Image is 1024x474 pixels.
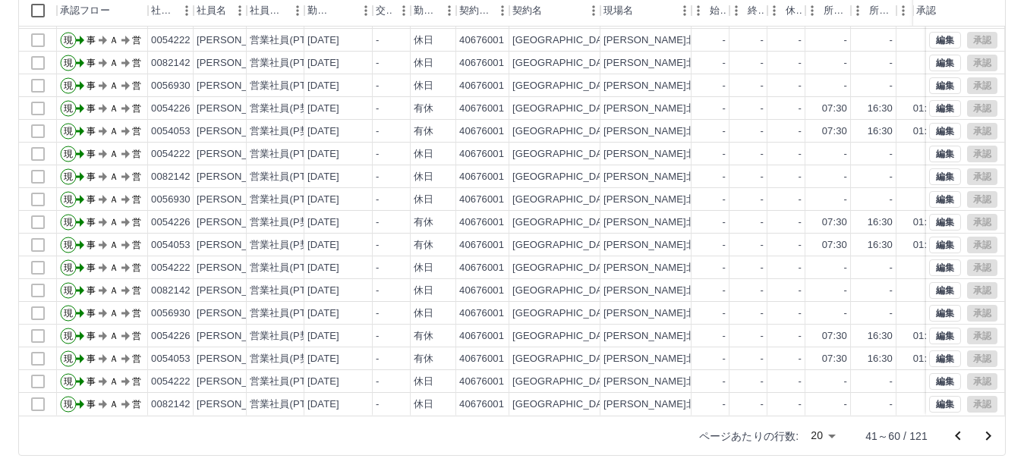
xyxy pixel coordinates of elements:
[512,306,617,321] div: [GEOGRAPHIC_DATA]
[929,282,961,299] button: 編集
[87,80,96,91] text: 事
[929,373,961,390] button: 編集
[723,147,726,162] div: -
[844,193,847,207] div: -
[376,56,379,71] div: -
[307,261,339,275] div: [DATE]
[87,149,96,159] text: 事
[151,33,191,48] div: 0054222
[844,79,847,93] div: -
[929,328,961,344] button: 編集
[761,193,764,207] div: -
[307,238,339,253] div: [DATE]
[132,308,141,319] text: 営
[603,56,726,71] div: [PERSON_NAME]北小学校
[151,238,191,253] div: 0054053
[307,215,339,230] div: [DATE]
[822,102,847,116] div: 07:30
[512,79,617,93] div: [GEOGRAPHIC_DATA]
[603,261,726,275] div: [PERSON_NAME]北小学校
[109,308,118,319] text: Ａ
[844,170,847,184] div: -
[868,238,893,253] div: 16:30
[197,147,279,162] div: [PERSON_NAME]
[151,329,191,344] div: 0054226
[822,238,847,253] div: 07:30
[603,33,726,48] div: [PERSON_NAME]北小学校
[307,170,339,184] div: [DATE]
[761,215,764,230] div: -
[376,193,379,207] div: -
[376,79,379,93] div: -
[890,306,893,321] div: -
[603,147,726,162] div: [PERSON_NAME]北小学校
[376,124,379,139] div: -
[376,238,379,253] div: -
[109,194,118,205] text: Ａ
[376,147,379,162] div: -
[512,238,617,253] div: [GEOGRAPHIC_DATA]
[761,284,764,298] div: -
[414,261,433,275] div: 休日
[603,124,726,139] div: [PERSON_NAME]北小学校
[723,102,726,116] div: -
[109,240,118,250] text: Ａ
[87,58,96,68] text: 事
[929,396,961,413] button: 編集
[799,147,802,162] div: -
[723,193,726,207] div: -
[197,284,279,298] div: [PERSON_NAME]
[250,284,329,298] div: 営業社員(PT契約)
[761,238,764,253] div: -
[844,33,847,48] div: -
[723,306,726,321] div: -
[64,35,73,46] text: 現
[761,102,764,116] div: -
[414,124,433,139] div: 有休
[151,147,191,162] div: 0054222
[109,35,118,46] text: Ａ
[109,217,118,228] text: Ａ
[512,284,617,298] div: [GEOGRAPHIC_DATA]
[151,215,191,230] div: 0054226
[307,79,339,93] div: [DATE]
[197,33,279,48] div: [PERSON_NAME]
[822,124,847,139] div: 07:30
[197,124,279,139] div: [PERSON_NAME]
[87,217,96,228] text: 事
[603,193,726,207] div: [PERSON_NAME]北小学校
[890,33,893,48] div: -
[250,102,323,116] div: 営業社員(P契約)
[109,149,118,159] text: Ａ
[459,79,504,93] div: 40676001
[603,102,726,116] div: [PERSON_NAME]北小学校
[414,79,433,93] div: 休日
[197,170,279,184] div: [PERSON_NAME]
[376,284,379,298] div: -
[799,33,802,48] div: -
[64,58,73,68] text: 現
[723,215,726,230] div: -
[376,102,379,116] div: -
[250,193,329,207] div: 営業社員(PT契約)
[109,58,118,68] text: Ａ
[87,194,96,205] text: 事
[414,147,433,162] div: 休日
[844,261,847,275] div: -
[414,170,433,184] div: 休日
[376,33,379,48] div: -
[414,306,433,321] div: 休日
[799,238,802,253] div: -
[414,238,433,253] div: 有休
[250,147,329,162] div: 営業社員(PT契約)
[603,215,726,230] div: [PERSON_NAME]北小学校
[844,306,847,321] div: -
[64,217,73,228] text: 現
[459,102,504,116] div: 40676001
[603,284,726,298] div: [PERSON_NAME]北小学校
[512,193,617,207] div: [GEOGRAPHIC_DATA]
[109,171,118,182] text: Ａ
[929,191,961,208] button: 編集
[459,170,504,184] div: 40676001
[132,262,141,273] text: 営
